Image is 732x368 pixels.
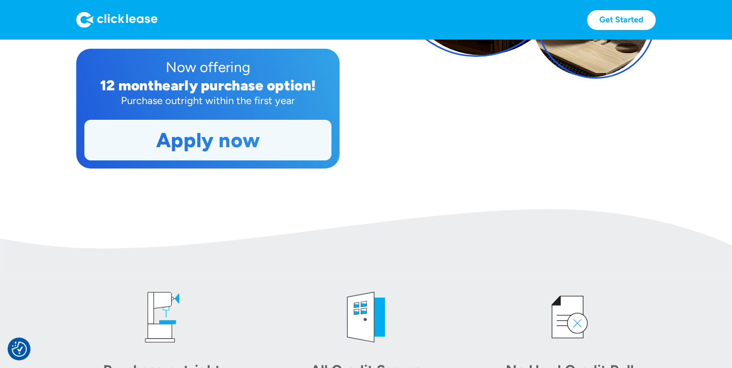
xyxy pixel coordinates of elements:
[587,10,656,30] a: Get Started
[132,287,193,348] img: drill press icon
[335,287,396,348] img: welcome icon
[100,77,163,94] div: 12 month
[84,93,331,108] div: Purchase outright within the first year
[12,342,27,357] button: Consent Preferences
[12,342,27,357] img: Revisit consent button
[162,77,316,94] div: early purchase option!
[84,57,331,77] div: Now offering
[539,287,600,348] img: credit icon
[76,12,158,28] img: Logo
[85,120,331,160] a: Apply now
